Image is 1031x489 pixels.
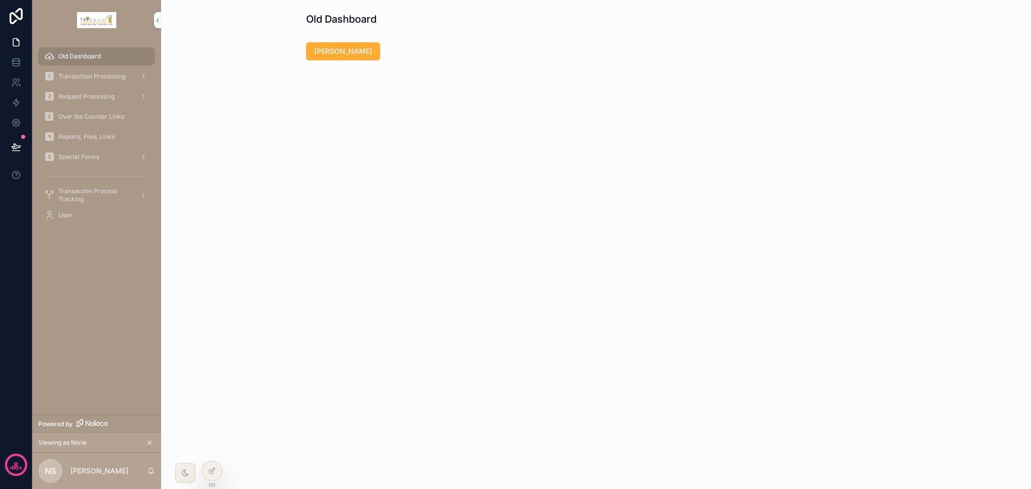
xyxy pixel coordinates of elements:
span: [PERSON_NAME] [314,46,372,56]
a: Special Forms [38,148,155,166]
span: Old Dashboard [58,52,101,60]
a: User [38,206,155,224]
div: scrollable content [32,40,161,237]
button: [PERSON_NAME] [306,42,380,60]
a: Over the Counter Links [38,108,155,126]
span: Reports, Files, Links [58,133,115,141]
span: Transaction Processing [58,72,125,80]
span: NS [45,465,56,477]
a: Transaction Processing [38,67,155,86]
span: User [58,211,72,219]
a: Old Dashboard [38,47,155,65]
span: Powered by [38,420,72,428]
a: Request Processing [38,88,155,106]
span: Viewing as Norie [38,439,87,447]
p: days [10,464,22,472]
a: Reports, Files, Links [38,128,155,146]
span: Transaction Process Tracking [58,187,132,203]
a: Powered by [32,415,161,433]
span: Request Processing [58,93,115,101]
span: Special Forms [58,153,99,161]
p: [PERSON_NAME] [70,466,128,476]
p: 8 [14,460,18,470]
a: Transaction Process Tracking [38,186,155,204]
img: App logo [77,12,116,28]
span: Over the Counter Links [58,113,124,121]
h1: Old Dashboard [306,12,377,26]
